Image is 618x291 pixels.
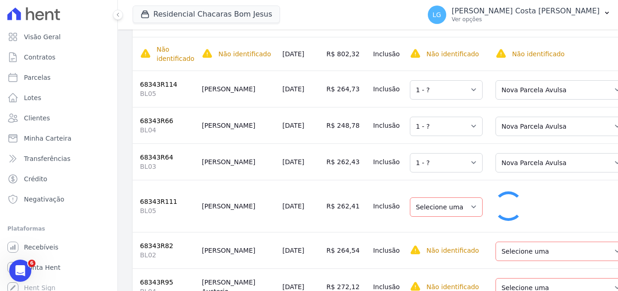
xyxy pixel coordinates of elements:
button: LG [PERSON_NAME] Costa [PERSON_NAME] Ver opções [420,2,618,28]
td: R$ 248,78 [323,107,369,143]
span: Crédito [24,174,47,184]
span: LG [432,12,441,18]
p: Não identificado [218,49,271,59]
td: Inclusão [369,71,406,107]
td: Inclusão [369,180,406,232]
iframe: Intercom live chat [9,260,31,282]
a: Conta Hent [4,258,114,277]
span: Clientes [24,113,50,123]
td: [DATE] [279,71,322,107]
a: Visão Geral [4,28,114,46]
a: Recebíveis [4,238,114,256]
a: Parcelas [4,68,114,87]
p: Não identificado [426,49,479,59]
span: BL03 [140,162,194,171]
p: [PERSON_NAME] Costa [PERSON_NAME] [452,6,600,16]
td: [PERSON_NAME] [198,71,279,107]
span: Transferências [24,154,70,163]
td: [DATE] [279,180,322,232]
td: R$ 264,54 [323,232,369,268]
a: 68343R114 [140,81,177,88]
td: R$ 802,32 [323,37,369,71]
p: Não identificado [157,45,194,63]
a: 68343R111 [140,198,177,205]
td: [PERSON_NAME] [198,232,279,268]
td: [DATE] [279,37,322,71]
td: Inclusão [369,107,406,143]
a: 68343R95 [140,279,173,286]
a: Negativação [4,190,114,208]
span: BL05 [140,89,194,98]
td: R$ 264,73 [323,71,369,107]
a: Minha Carteira [4,129,114,148]
td: [PERSON_NAME] [198,180,279,232]
td: [DATE] [279,107,322,143]
span: BL02 [140,250,194,260]
td: [PERSON_NAME] [198,143,279,180]
span: Parcelas [24,73,51,82]
p: Ver opções [452,16,600,23]
span: BL04 [140,125,194,135]
a: Crédito [4,170,114,188]
td: [DATE] [279,143,322,180]
td: [DATE] [279,232,322,268]
span: Contratos [24,53,55,62]
p: Não identificado [426,246,479,255]
a: 68343R64 [140,154,173,161]
button: Residencial Chacaras Bom Jesus [133,6,280,23]
td: Inclusão [369,37,406,71]
span: Recebíveis [24,243,58,252]
td: Inclusão [369,143,406,180]
a: Clientes [4,109,114,127]
td: Inclusão [369,232,406,268]
td: [PERSON_NAME] [198,107,279,143]
span: BL05 [140,206,194,215]
span: Conta Hent [24,263,60,272]
a: 68343R66 [140,117,173,125]
span: Minha Carteira [24,134,71,143]
span: Negativação [24,195,64,204]
a: Transferências [4,149,114,168]
p: Não identificado [512,49,565,59]
span: 6 [28,260,35,267]
a: 68343R82 [140,242,173,249]
span: Lotes [24,93,41,102]
td: R$ 262,41 [323,180,369,232]
a: Contratos [4,48,114,66]
div: Plataformas [7,223,110,234]
span: Visão Geral [24,32,61,42]
td: R$ 262,43 [323,143,369,180]
a: Lotes [4,89,114,107]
